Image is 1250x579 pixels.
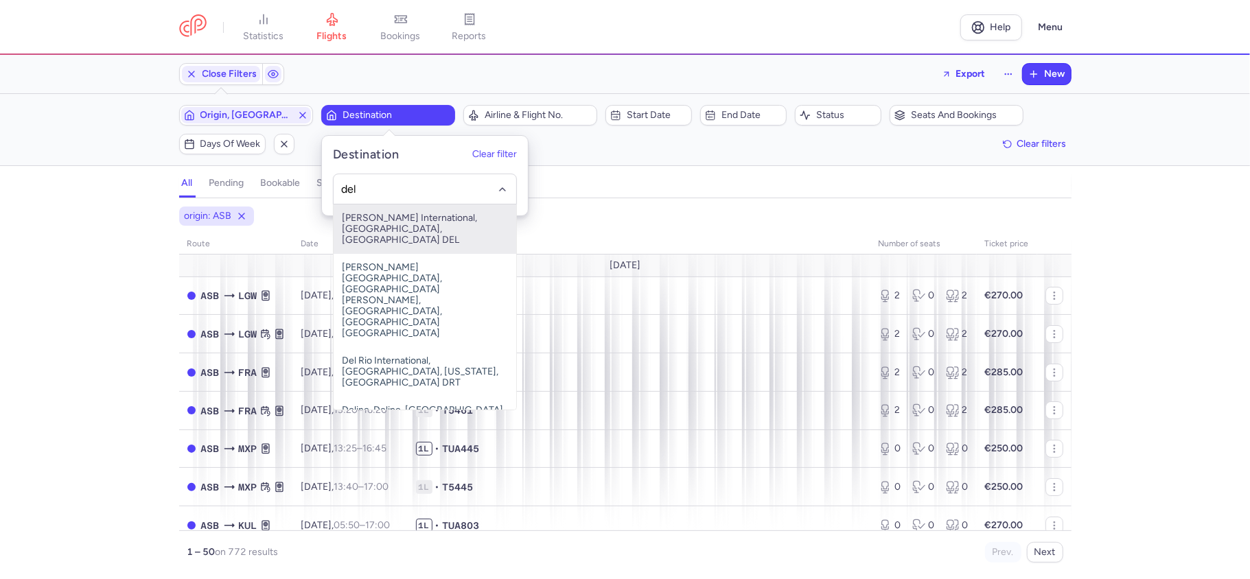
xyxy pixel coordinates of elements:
[381,30,421,43] span: bookings
[443,442,480,456] span: TUA445
[201,518,220,533] span: Ashgabat, Ashgabat, Turkmenistan
[1027,542,1063,563] button: Next
[301,404,388,416] span: [DATE],
[870,234,977,255] th: number of seats
[200,110,292,121] span: Origin, [GEOGRAPHIC_DATA]
[472,149,517,160] button: Clear filter
[334,404,358,416] time: 13:20
[912,289,935,303] div: 0
[700,105,787,126] button: End date
[239,441,257,456] span: Milano Malpensa, Milano, Italy
[202,69,257,80] span: Close Filters
[416,480,432,494] span: 1L
[261,177,301,189] h4: bookable
[317,30,347,43] span: flights
[334,481,359,493] time: 13:40
[435,403,440,417] span: •
[367,12,435,43] a: bookings
[985,366,1023,378] strong: €285.00
[452,30,487,43] span: reports
[201,403,220,418] span: Ashgabat, Ashgabat, Turkmenistan
[985,289,1023,301] strong: €270.00
[334,519,360,531] time: 05:50
[334,204,516,254] span: [PERSON_NAME] International, [GEOGRAPHIC_DATA], [GEOGRAPHIC_DATA] DEL
[416,519,432,532] span: 1L
[985,481,1023,493] strong: €250.00
[239,518,257,533] span: Kuala Lumpur International Airport (klia), Kuala Lumpur, Malaysia
[239,288,257,303] span: Gatwick, London, United Kingdom
[201,365,220,380] span: Ashgabat, Ashgabat, Turkmenistan
[998,134,1072,154] button: Clear filters
[1023,64,1071,84] button: New
[229,12,298,43] a: statistics
[334,519,391,531] span: –
[977,234,1037,255] th: Ticket price
[990,22,1010,32] span: Help
[435,12,504,43] a: reports
[334,442,387,454] span: –
[180,64,262,84] button: Close Filters
[605,105,692,126] button: Start date
[1017,139,1067,149] span: Clear filters
[239,403,257,418] span: Frankfurt International Airport, Frankfurt am Main, Germany
[293,234,408,255] th: date
[301,519,391,531] span: [DATE],
[201,441,220,456] span: Ashgabat, Ashgabat, Turkmenistan
[879,442,901,456] div: 0
[200,139,261,150] span: Days of week
[201,480,220,495] span: Ashgabat, Ashgabat, Turkmenistan
[179,234,293,255] th: route
[627,110,687,121] span: Start date
[985,404,1023,416] strong: €285.00
[985,519,1023,531] strong: €270.00
[912,403,935,417] div: 0
[340,181,509,196] input: -searchbox
[334,254,516,347] span: [PERSON_NAME][GEOGRAPHIC_DATA], [GEOGRAPHIC_DATA][PERSON_NAME], [GEOGRAPHIC_DATA], [GEOGRAPHIC_DA...
[179,134,266,154] button: Days of week
[179,105,313,126] button: Origin, [GEOGRAPHIC_DATA]
[239,365,257,380] span: Frankfurt International Airport, Frankfurt am Main, Germany
[334,404,388,416] span: –
[985,328,1023,340] strong: €270.00
[879,327,901,341] div: 2
[298,12,367,43] a: flights
[435,442,440,456] span: •
[879,366,901,379] div: 2
[182,177,193,189] h4: all
[243,30,283,43] span: statistics
[408,234,870,255] th: Flight number
[239,327,257,342] span: Gatwick, London, United Kingdom
[463,105,597,126] button: Airline & Flight No.
[610,260,640,271] span: [DATE]
[216,546,279,558] span: on 772 results
[879,403,901,417] div: 2
[912,480,935,494] div: 0
[435,480,440,494] span: •
[343,110,450,121] span: Destination
[209,177,244,189] h4: pending
[239,480,257,495] span: Milano Malpensa, Milano, Italy
[301,289,386,301] span: [DATE],
[912,519,935,532] div: 0
[912,327,935,341] div: 0
[443,480,474,494] span: T5445
[1030,14,1072,40] button: Menu
[363,442,387,454] time: 16:45
[933,63,995,85] button: Export
[301,366,388,378] span: [DATE],
[912,366,935,379] div: 0
[416,403,432,417] span: 1L
[879,289,901,303] div: 2
[946,519,969,532] div: 0
[443,403,474,417] span: T5461
[334,481,389,493] span: –
[721,110,782,121] span: End date
[364,481,389,493] time: 17:00
[911,110,1019,121] span: Seats and bookings
[301,481,389,493] span: [DATE],
[301,328,387,340] span: [DATE],
[179,14,207,40] a: CitizenPlane red outlined logo
[201,288,220,303] span: Ashgabat, Ashgabat, Turkmenistan
[317,177,353,189] h4: sold out
[416,442,432,456] span: 1L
